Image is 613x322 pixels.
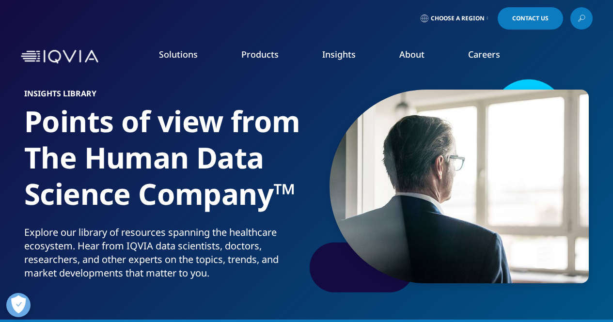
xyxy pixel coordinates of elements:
[102,34,593,79] nav: Primary
[322,48,356,60] a: Insights
[399,48,424,60] a: About
[241,48,279,60] a: Products
[159,48,198,60] a: Solutions
[330,90,589,283] img: gettyimages-994519422-900px.jpg
[431,15,485,22] span: Choose a Region
[498,7,563,30] a: Contact Us
[24,90,303,103] h6: Insights Library
[6,293,31,317] button: 打开偏好
[468,48,500,60] a: Careers
[21,50,98,64] img: IQVIA Healthcare Information Technology and Pharma Clinical Research Company
[24,103,303,226] h1: Points of view from The Human Data Science Company™
[24,226,303,286] p: Explore our library of resources spanning the healthcare ecosystem. Hear from IQVIA data scientis...
[512,15,549,21] span: Contact Us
